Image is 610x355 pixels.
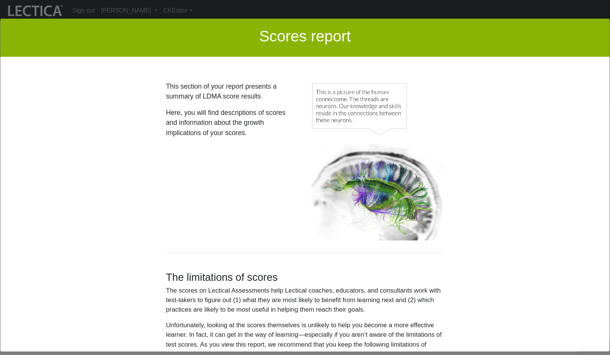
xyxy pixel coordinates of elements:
[166,286,444,315] p: The scores on Lectical Assessments help Lectical coaches, educators, and consultants work with te...
[166,271,444,284] h2: The limitations of scores
[6,25,604,51] h1: Scores report
[311,81,444,240] img: Human connectome
[166,81,287,102] p: This section of your report presents a summary of LDMA score results
[166,108,287,138] p: Here, you will find descriptions of scores and information about the growth implications of your ...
